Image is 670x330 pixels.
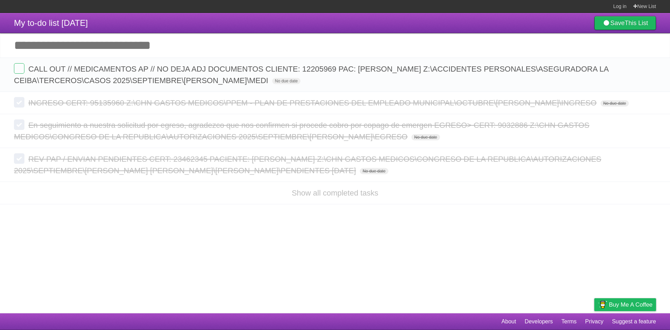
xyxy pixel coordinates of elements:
[594,298,656,311] a: Buy me a coffee
[501,315,516,328] a: About
[561,315,577,328] a: Terms
[360,168,388,174] span: No due date
[14,153,24,164] label: Done
[14,155,601,175] span: REV PAP / ENVIAN PENDIENTES CERT: 23462345 PACIENTE: [PERSON_NAME] Z:\CHN GASTOS MEDICOS\CONGRESO...
[292,189,378,197] a: Show all completed tasks
[594,16,656,30] a: SaveThis List
[625,20,648,27] b: This List
[524,315,553,328] a: Developers
[598,299,607,310] img: Buy me a coffee
[28,98,598,107] span: INGRESO CERT: 95135960 Z:\CHN GASTOS MEDICOS\PPEM - PLAN DE PRESTACIONES DEL EMPLEADO MUNICIPAL\O...
[609,299,653,311] span: Buy me a coffee
[14,119,24,130] label: Done
[272,78,300,84] span: No due date
[14,18,88,28] span: My to-do list [DATE]
[14,97,24,108] label: Done
[612,315,656,328] a: Suggest a feature
[585,315,603,328] a: Privacy
[411,134,440,140] span: No due date
[14,63,24,74] label: Done
[14,121,589,141] span: En seguimiento a nuestra solicitud por egreso, agradezco que nos confirmen si procede cobro por c...
[601,100,629,107] span: No due date
[14,65,608,85] span: CALL OUT // MEDICAMENTOS AP // NO DEJA ADJ DOCUMENTOS CLIENTE: 12205969 PAC: [PERSON_NAME] Z:\ACC...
